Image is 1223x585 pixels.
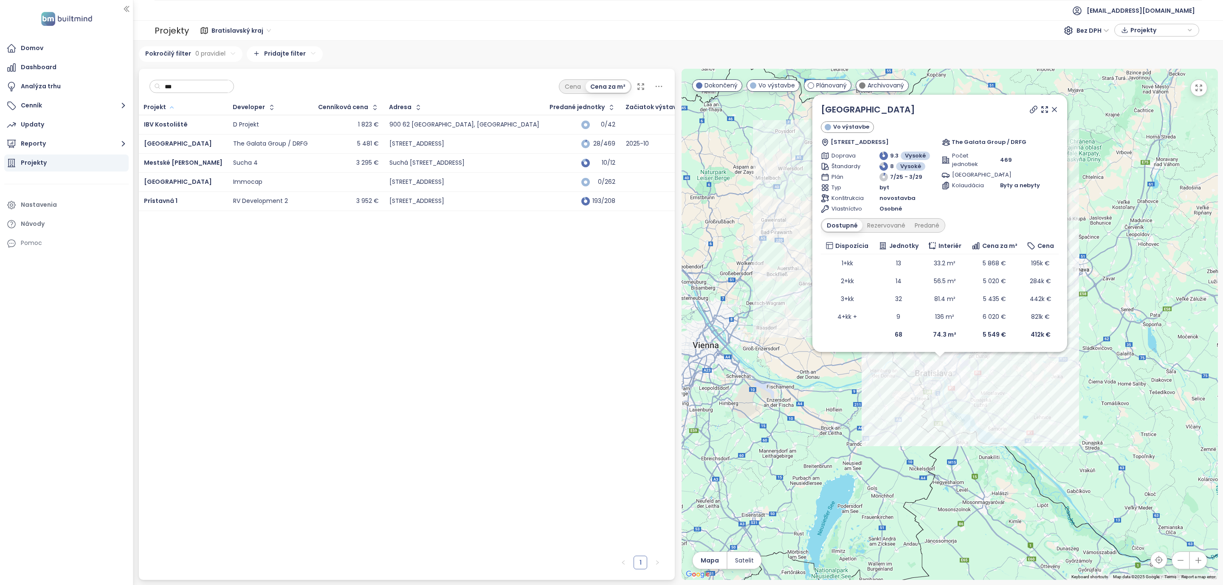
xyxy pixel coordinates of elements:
span: Plánovaný [816,81,847,90]
a: Updaty [4,116,129,133]
span: 9.3 [890,152,899,160]
a: Analýza trhu [4,78,129,95]
div: Projekt [144,104,166,110]
a: Nastavenia [4,197,129,214]
div: Pomoc [21,238,42,248]
button: Cenník [4,97,129,114]
span: 469 [1000,156,1012,164]
span: 442k € [1030,295,1051,303]
div: Developer [233,104,265,110]
div: 5 481 € [357,140,379,148]
td: 32 [874,290,923,308]
div: Suchá [STREET_ADDRESS] [389,159,465,167]
span: Vlastníctvo [831,205,861,213]
span: [GEOGRAPHIC_DATA] [144,139,212,148]
div: Domov [21,43,43,53]
span: 195k € [1031,259,1050,267]
td: 2+kk [821,272,874,290]
a: Projekty [4,155,129,172]
div: Dashboard [21,62,56,73]
td: 9 [874,308,923,326]
span: Konštrukcia [831,194,861,202]
span: Map data ©2025 Google [1113,574,1159,579]
div: 0/262 [594,179,615,185]
a: Report a map error [1181,574,1215,579]
span: The Galata Group / DRFG [952,138,1026,146]
b: 68 [895,330,902,339]
div: 0/42 [594,122,615,127]
div: button [1119,24,1195,37]
b: 412k € [1031,330,1051,339]
span: Vo výstavbe [833,123,869,131]
div: Začiatok výstavby [626,104,684,110]
div: Projekty [155,22,189,39]
td: 33.2 m² [924,254,967,272]
div: [STREET_ADDRESS] [389,140,444,148]
span: Kolaudácia [952,181,981,190]
span: 5 020 € [983,277,1006,285]
li: Nasledujúca strana [651,556,664,569]
span: Typ [831,183,861,192]
span: Interiér [939,241,962,250]
b: 74.3 m² [933,330,957,339]
span: Mapa [701,556,719,565]
img: Google [684,569,712,580]
div: Immocap [233,178,262,186]
span: novostavba [879,194,916,202]
a: IBV Kostoliště [144,120,188,129]
span: Jednotky [889,241,919,250]
div: RV Development 2 [233,197,288,205]
span: 6 020 € [983,312,1006,321]
span: Bez DPH [1076,24,1109,37]
span: Vysoké [900,162,921,171]
div: Cenníková cena [318,104,368,110]
div: Pokročilý filter [139,46,242,62]
span: Dokončený [704,81,738,90]
li: Predchádzajúca strana [617,556,630,569]
div: [STREET_ADDRESS] [389,197,444,205]
div: Návody [21,219,45,229]
div: 28/469 [594,141,615,146]
b: 5 549 € [983,330,1006,339]
a: [GEOGRAPHIC_DATA] [821,103,915,116]
button: Mapa [693,552,727,569]
span: [STREET_ADDRESS] [831,138,889,146]
span: Vo výstavbe [758,81,795,90]
div: D Projekt [233,121,259,129]
span: right [655,560,660,565]
img: logo [39,10,95,28]
div: Pridajte filter [247,46,323,62]
div: Dostupné [822,219,862,231]
td: 14 [874,272,923,290]
div: 3 295 € [356,159,379,167]
div: 3 952 € [356,197,379,205]
div: Analýza trhu [21,81,61,92]
button: Reporty [4,135,129,152]
span: 5 868 € [983,259,1006,267]
li: 1 [634,556,647,569]
div: The Galata Group / DRFG [233,140,308,148]
span: Osobné [879,205,902,213]
span: Dispozícia [836,241,869,250]
td: 3+kk [821,290,874,308]
button: left [617,556,630,569]
td: 1+kk [821,254,874,272]
span: 8 [890,162,894,171]
span: [EMAIL_ADDRESS][DOMAIN_NAME] [1087,0,1195,21]
td: 56.5 m² [924,272,967,290]
a: Návody [4,216,129,233]
div: 193/208 [594,198,615,204]
a: Terms (opens in new tab) [1164,574,1176,579]
div: Adresa [389,104,411,110]
span: [GEOGRAPHIC_DATA] [952,171,981,179]
div: 2025-10 [626,140,649,148]
a: 1 [634,556,647,569]
span: [GEOGRAPHIC_DATA] [144,177,212,186]
span: Prístavná 1 [144,197,178,205]
span: Archivovaný [868,81,904,90]
span: 821k € [1031,312,1050,321]
span: Počet jednotiek [952,152,981,169]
